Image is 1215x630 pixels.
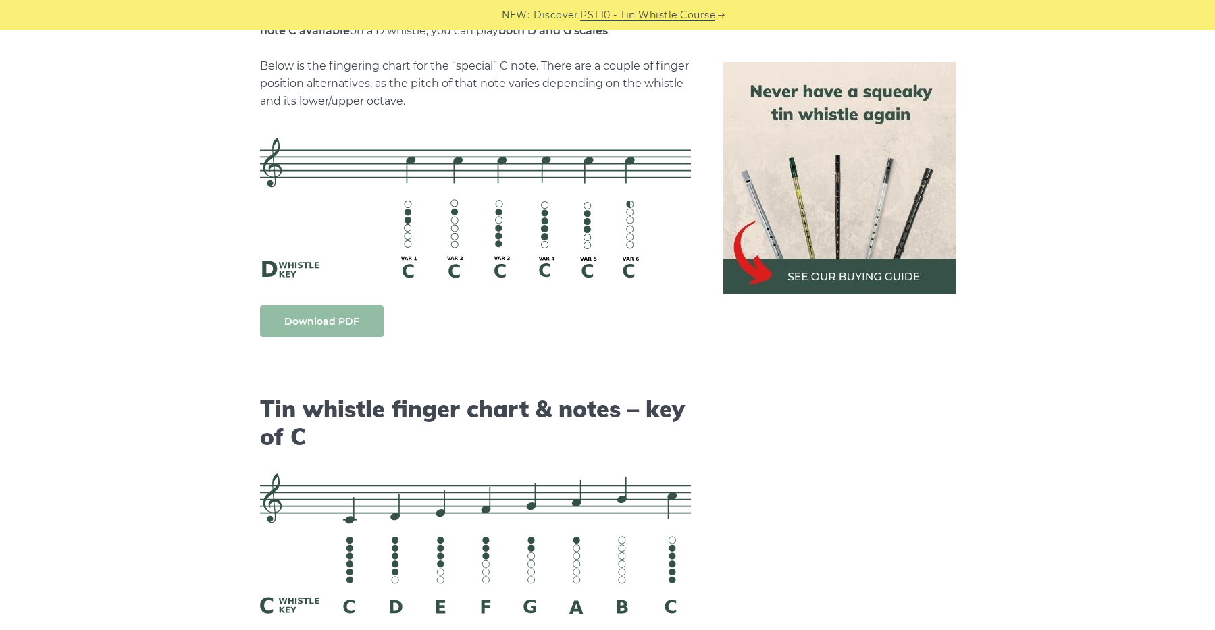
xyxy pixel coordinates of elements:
img: C natural fingering on D whistle [260,138,691,278]
h2: Tin whistle finger chart & notes – key of C [260,396,691,451]
span: Discover [534,7,578,23]
a: Download PDF [260,305,384,337]
strong: both D and G scales [498,24,608,37]
span: NEW: [502,7,529,23]
a: PST10 - Tin Whistle Course [580,7,715,23]
img: C Whistle Fingering Chart And Notes [260,473,691,614]
img: tin whistle buying guide [723,62,956,294]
